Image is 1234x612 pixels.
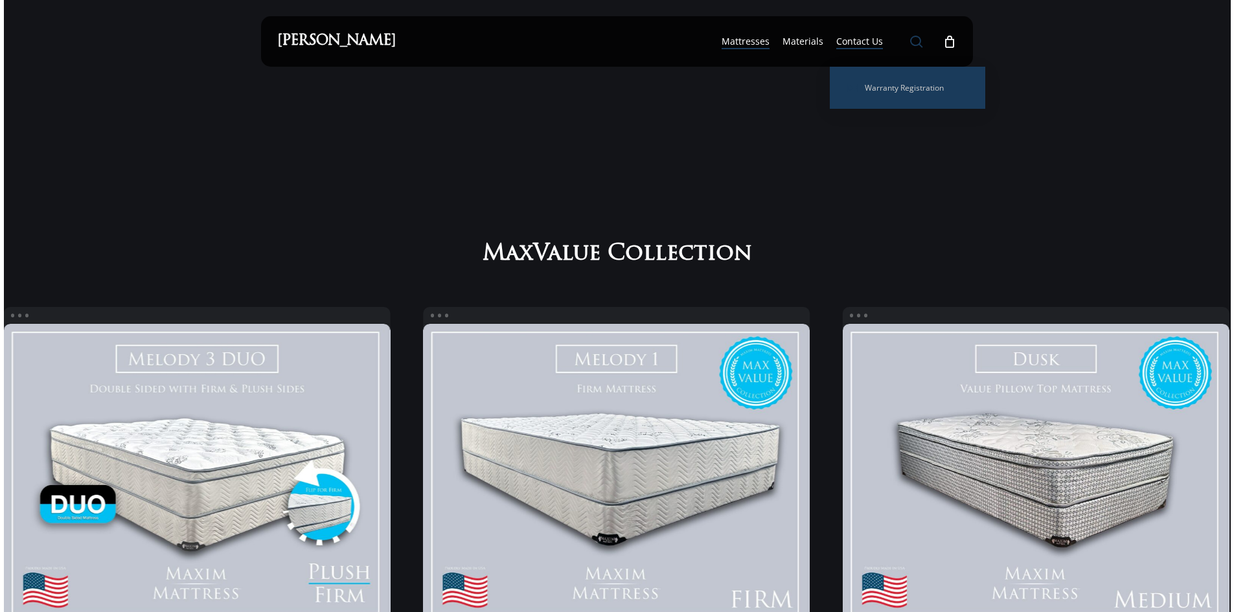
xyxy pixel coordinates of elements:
a: Warranty Registration [843,80,972,96]
a: Materials [783,35,823,48]
span: Warranty Registration [865,82,944,93]
nav: Main Menu [715,16,957,67]
span: Mattresses [722,35,770,47]
h2: MaxValue Collection [476,240,758,268]
span: Materials [783,35,823,47]
span: MaxValue [483,242,600,268]
span: Collection [608,242,752,268]
span: Contact Us [836,35,883,47]
a: Contact Us [836,35,883,48]
a: [PERSON_NAME] [277,34,396,49]
a: Cart [943,34,957,49]
a: Mattresses [722,35,770,48]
